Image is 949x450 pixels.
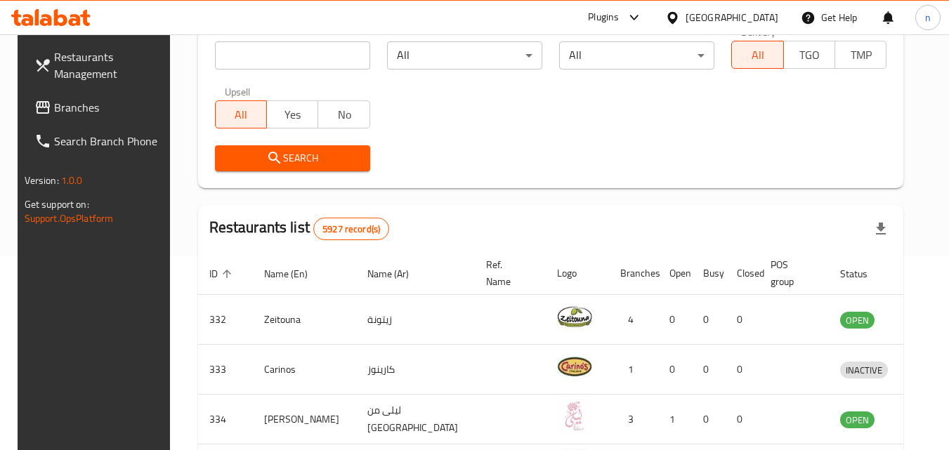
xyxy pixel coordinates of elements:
input: Search for restaurant name or ID.. [215,41,370,70]
span: Version: [25,171,59,190]
a: Restaurants Management [23,40,176,91]
span: Restaurants Management [54,48,165,82]
img: Zeitouna [557,299,592,334]
span: OPEN [840,312,875,329]
td: 333 [198,345,253,395]
td: 0 [692,345,726,395]
td: 0 [726,345,759,395]
td: زيتونة [356,295,475,345]
span: Search Branch Phone [54,133,165,150]
span: 5927 record(s) [314,223,388,236]
h2: Restaurants list [209,217,390,240]
span: Ref. Name [486,256,529,290]
button: Yes [266,100,318,128]
td: ليلى من [GEOGRAPHIC_DATA] [356,395,475,444]
span: ID [209,265,236,282]
button: No [318,100,369,128]
th: Branches [609,252,658,295]
span: n [925,10,931,25]
button: Search [215,145,370,171]
td: 0 [692,295,726,345]
th: Closed [726,252,759,295]
span: INACTIVE [840,362,888,378]
div: All [559,41,714,70]
span: Status [840,265,886,282]
div: All [387,41,542,70]
th: Open [658,252,692,295]
td: Zeitouna [253,295,356,345]
td: 0 [658,345,692,395]
span: OPEN [840,412,875,428]
td: [PERSON_NAME] [253,395,356,444]
div: Export file [864,212,898,246]
a: Branches [23,91,176,124]
span: All [221,105,261,125]
td: 332 [198,295,253,345]
div: Plugins [588,9,619,26]
td: 1 [609,345,658,395]
span: Name (En) [264,265,326,282]
td: Carinos [253,345,356,395]
button: All [215,100,267,128]
span: Yes [273,105,313,125]
label: Delivery [741,27,776,37]
a: Support.OpsPlatform [25,209,114,227]
img: Leila Min Lebnan [557,399,592,434]
img: Carinos [557,349,592,384]
span: All [738,45,778,65]
label: Upsell [225,86,251,96]
button: TMP [835,41,886,69]
td: 0 [726,395,759,444]
span: Name (Ar) [367,265,427,282]
span: TMP [841,45,881,65]
td: 1 [658,395,692,444]
span: 1.0.0 [61,171,83,190]
td: 4 [609,295,658,345]
button: TGO [783,41,835,69]
span: Search [226,150,359,167]
td: 3 [609,395,658,444]
span: POS group [771,256,812,290]
span: Branches [54,99,165,116]
th: Logo [546,252,609,295]
div: OPEN [840,312,875,329]
span: TGO [790,45,830,65]
td: كارينوز [356,345,475,395]
td: 334 [198,395,253,444]
button: All [731,41,783,69]
div: Total records count [313,218,389,240]
td: 0 [726,295,759,345]
span: Get support on: [25,195,89,213]
a: Search Branch Phone [23,124,176,158]
th: Busy [692,252,726,295]
span: No [324,105,364,125]
div: [GEOGRAPHIC_DATA] [686,10,778,25]
td: 0 [692,395,726,444]
td: 0 [658,295,692,345]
